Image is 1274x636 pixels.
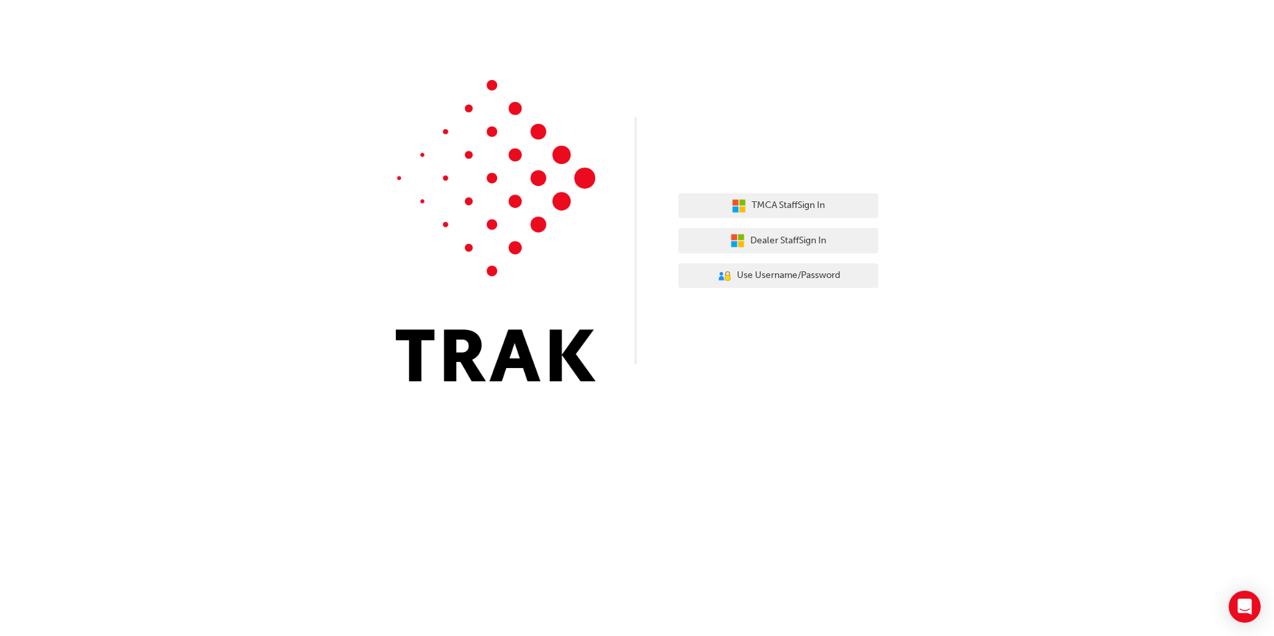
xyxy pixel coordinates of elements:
span: Use Username/Password [737,268,840,283]
button: Dealer StaffSign In [678,228,878,253]
img: Trak [396,80,596,381]
div: Open Intercom Messenger [1229,591,1261,623]
span: TMCA Staff Sign In [752,198,825,213]
button: Use Username/Password [678,263,878,289]
button: TMCA StaffSign In [678,193,878,219]
span: Dealer Staff Sign In [750,233,826,249]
